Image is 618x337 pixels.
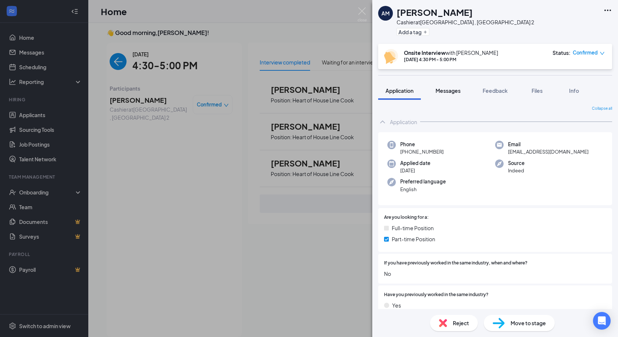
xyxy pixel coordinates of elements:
div: Status : [553,49,571,56]
span: Part-time Position [392,235,435,243]
span: down [600,51,605,56]
span: Confirmed [573,49,598,56]
div: Cashier at [GEOGRAPHIC_DATA] , [GEOGRAPHIC_DATA] 2 [397,18,534,26]
span: Yes [392,301,401,309]
span: No [384,270,606,278]
span: Phone [400,141,444,148]
svg: ChevronUp [378,117,387,126]
div: [DATE] 4:30 PM - 5:00 PM [404,56,498,63]
span: Have you previously worked in the same industry? [384,291,489,298]
div: Open Intercom Messenger [593,312,611,330]
span: Preferred language [400,178,446,185]
span: Full-time Position [392,224,434,232]
div: AM [381,10,390,17]
span: Source [508,159,525,167]
span: Indeed [508,167,525,174]
span: Files [532,87,543,94]
span: [EMAIL_ADDRESS][DOMAIN_NAME] [508,148,589,155]
span: Messages [436,87,461,94]
span: Email [508,141,589,148]
svg: Ellipses [603,6,612,15]
svg: Plus [423,30,427,34]
span: [PHONE_NUMBER] [400,148,444,155]
span: [DATE] [400,167,430,174]
span: Are you looking for a: [384,214,429,221]
div: with [PERSON_NAME] [404,49,498,56]
span: Move to stage [511,319,546,327]
span: Applied date [400,159,430,167]
span: English [400,186,446,193]
div: Application [390,118,417,126]
button: PlusAdd a tag [397,28,429,36]
span: Collapse all [592,106,612,112]
span: Application [386,87,413,94]
span: Feedback [483,87,508,94]
span: Reject [453,319,469,327]
span: Info [569,87,579,94]
b: Onsite Interview [404,49,445,56]
h1: [PERSON_NAME] [397,6,473,18]
span: If you have previously worked in the same industry, when and where? [384,260,528,267]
